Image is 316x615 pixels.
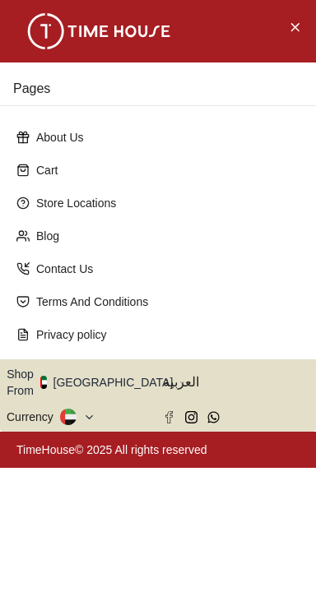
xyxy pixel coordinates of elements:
a: Whatsapp [207,411,220,423]
a: Facebook [163,411,175,423]
p: Privacy policy [36,326,293,343]
button: Shop From[GEOGRAPHIC_DATA] [7,366,185,399]
p: Cart [36,162,293,178]
p: About Us [36,129,293,146]
button: العربية [163,366,309,399]
a: TimeHouse© 2025 All rights reserved [16,443,207,456]
p: Terms And Conditions [36,294,293,310]
span: العربية [163,372,309,392]
p: Blog [36,228,293,244]
img: United Arab Emirates [40,376,47,389]
p: Store Locations [36,195,293,211]
p: Contact Us [36,261,293,277]
a: Instagram [185,411,197,423]
img: ... [16,13,181,49]
button: Close Menu [281,13,308,39]
div: Currency [7,409,60,425]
